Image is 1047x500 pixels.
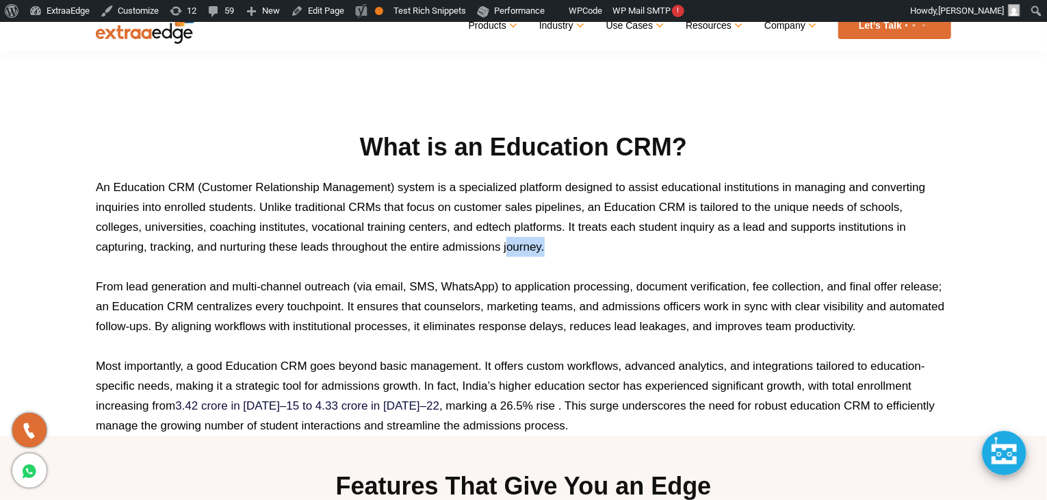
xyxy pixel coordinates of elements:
[764,16,814,36] a: Company
[686,16,740,36] a: Resources
[96,177,951,257] p: An Education CRM (Customer Relationship Management) system is a specialized platform designed to ...
[539,16,582,36] a: Industry
[672,5,684,17] span: !
[96,356,951,436] p: Most importantly, a good Education CRM goes beyond basic management. It offers custom workflows, ...
[938,5,1004,16] span: [PERSON_NAME]
[175,399,439,412] a: 3.42 crore in [DATE]–15 to 4.33 crore in [DATE]–22
[606,16,662,36] a: Use Cases
[96,131,951,164] h2: What is an Education CRM?
[982,431,1026,475] div: Chat
[469,16,515,36] a: Products
[838,12,951,39] a: Let’s Talk
[96,277,951,336] p: From lead generation and multi-channel outreach (via email, SMS, WhatsApp) to application process...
